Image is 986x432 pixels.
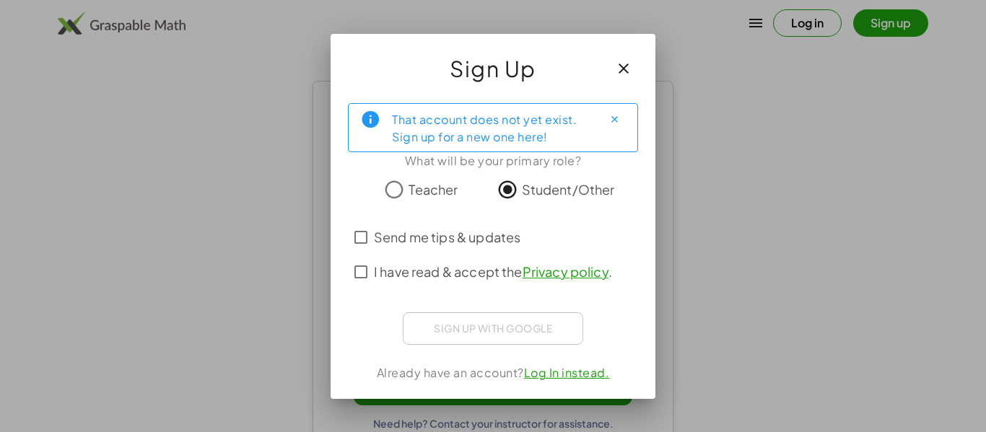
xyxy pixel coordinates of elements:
[603,108,626,131] button: Close
[374,262,612,281] span: I have read & accept the .
[450,51,536,86] span: Sign Up
[374,227,520,247] span: Send me tips & updates
[409,180,458,199] span: Teacher
[524,365,610,380] a: Log In instead.
[523,263,608,280] a: Privacy policy
[348,152,638,169] div: What will be your primary role?
[522,180,615,199] span: Student/Other
[348,364,638,382] div: Already have an account?
[392,110,591,146] div: That account does not yet exist. Sign up for a new one here!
